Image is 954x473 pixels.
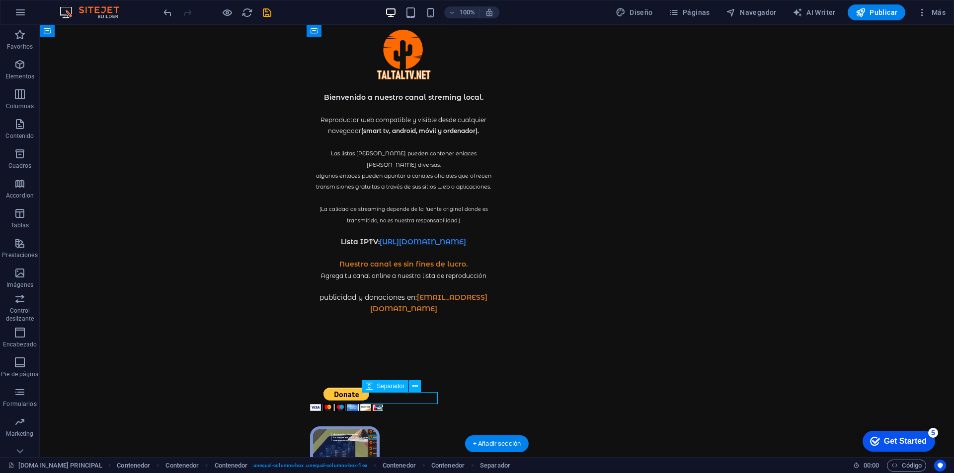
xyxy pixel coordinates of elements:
[221,6,233,18] button: Haz clic para salir del modo de previsualización y seguir editando
[383,460,416,472] span: Haz clic para seleccionar y doble clic para editar
[726,7,777,17] span: Navegador
[871,462,872,469] span: :
[165,460,199,472] span: Haz clic para seleccionar y doble clic para editar
[465,435,529,452] div: + Añadir sección
[793,7,836,17] span: AI Writer
[8,162,32,170] p: Cuadros
[377,383,404,389] span: Separador
[5,72,34,80] p: Elementos
[29,11,72,20] div: Get Started
[616,7,653,17] span: Diseño
[864,460,879,472] span: 00 00
[3,340,37,348] p: Encabezado
[7,43,33,51] p: Favoritos
[856,7,898,17] span: Publicar
[887,460,926,472] button: Código
[2,251,37,259] p: Prestaciones
[913,4,950,20] button: Más
[1,370,38,378] p: Pie de página
[6,430,33,438] p: Marketing
[8,5,80,26] div: Get Started 5 items remaining, 0% complete
[251,460,367,472] span: . unequal-columns-box .unequal-columns-box-flex
[891,460,922,472] span: Código
[117,460,150,472] span: Haz clic para seleccionar y doble clic para editar
[241,6,253,18] button: reload
[848,4,906,20] button: Publicar
[6,281,33,289] p: Imágenes
[57,6,132,18] img: Editor Logo
[241,7,253,18] i: Volver a cargar página
[6,192,34,200] p: Accordion
[431,460,465,472] span: Haz clic para seleccionar y doble clic para editar
[161,6,173,18] button: undo
[11,221,29,229] p: Tablas
[722,4,781,20] button: Navegador
[612,4,657,20] button: Diseño
[215,460,248,472] span: Haz clic para seleccionar y doble clic para editar
[459,6,475,18] h6: 100%
[789,4,840,20] button: AI Writer
[612,4,657,20] div: Diseño (Ctrl+Alt+Y)
[6,102,34,110] p: Columnas
[485,8,494,17] i: Al redimensionar, ajustar el nivel de zoom automáticamente para ajustarse al dispositivo elegido.
[853,460,879,472] h6: Tiempo de la sesión
[162,7,173,18] i: Deshacer: Mover elementos (Ctrl+Z)
[480,460,510,472] span: Haz clic para seleccionar y doble clic para editar
[74,2,83,12] div: 5
[917,7,946,17] span: Más
[444,6,479,18] button: 100%
[3,400,36,408] p: Formularios
[117,460,510,472] nav: breadcrumb
[261,7,273,18] i: Guardar (Ctrl+S)
[665,4,714,20] button: Páginas
[669,7,710,17] span: Páginas
[8,460,102,472] a: Haz clic para cancelar la selección y doble clic para abrir páginas
[934,460,946,472] button: Usercentrics
[261,6,273,18] button: save
[5,132,34,140] p: Contenido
